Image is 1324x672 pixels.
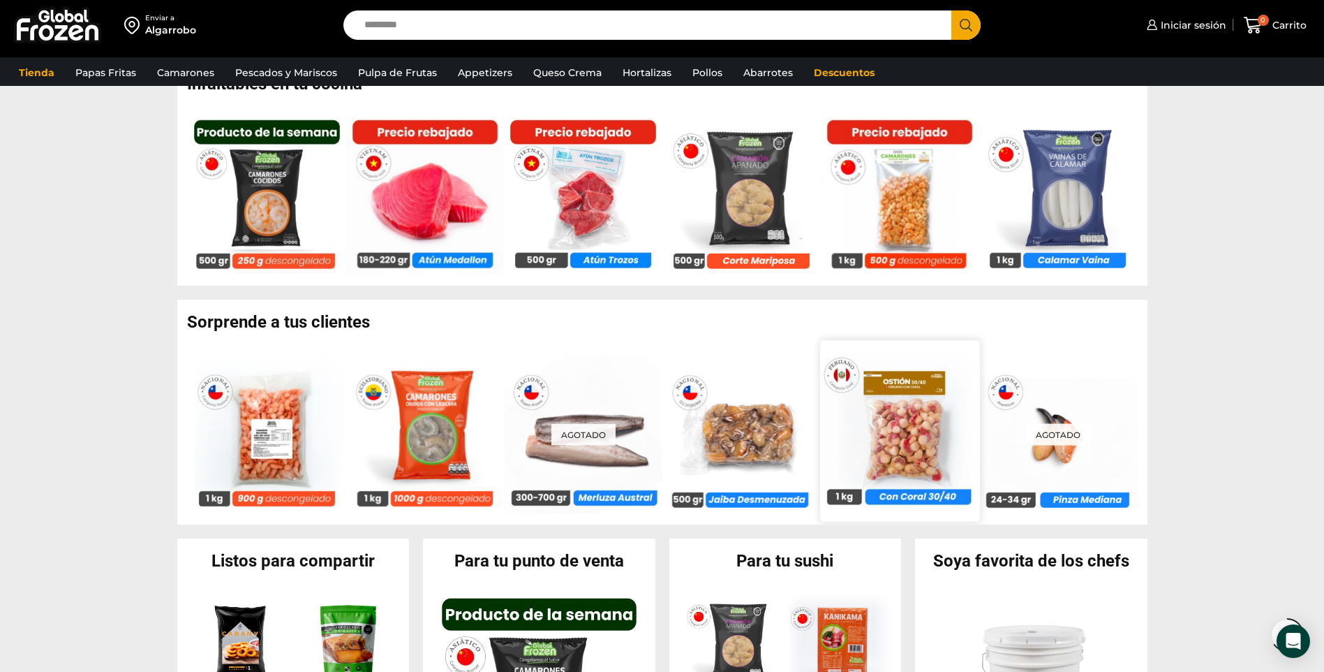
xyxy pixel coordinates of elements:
[1269,18,1307,32] span: Carrito
[1240,9,1310,42] a: 0 Carrito
[228,59,344,86] a: Pescados y Mariscos
[915,553,1147,569] h2: Soya favorita de los chefs
[145,13,196,23] div: Enviar a
[187,314,1147,330] h2: Sorprende a tus clientes
[451,59,519,86] a: Appetizers
[526,59,609,86] a: Queso Crema
[1157,18,1226,32] span: Iniciar sesión
[951,10,981,40] button: Search button
[1277,624,1310,658] div: Open Intercom Messenger
[177,553,410,569] h2: Listos para compartir
[616,59,678,86] a: Hortalizas
[145,23,196,37] div: Algarrobo
[351,59,444,86] a: Pulpa de Frutas
[1025,424,1089,446] p: Agotado
[423,553,655,569] h2: Para tu punto de venta
[1258,15,1269,26] span: 0
[68,59,143,86] a: Papas Fritas
[187,75,1147,92] h2: Infaltables en tu cocina
[124,13,145,37] img: address-field-icon.svg
[669,553,902,569] h2: Para tu sushi
[807,59,882,86] a: Descuentos
[1143,11,1226,39] a: Iniciar sesión
[150,59,221,86] a: Camarones
[736,59,800,86] a: Abarrotes
[12,59,61,86] a: Tienda
[685,59,729,86] a: Pollos
[551,424,615,446] p: Agotado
